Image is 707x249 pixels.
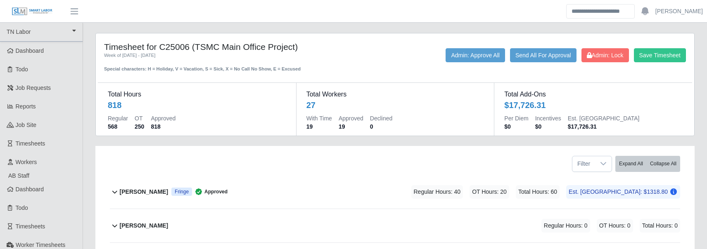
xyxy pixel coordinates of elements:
span: job site [16,122,37,128]
span: Job Requests [16,85,51,91]
span: OT Hours: 0 [597,219,633,233]
dt: Incentives [535,114,561,122]
img: SLM Logo [12,7,53,16]
button: Expand All [615,156,647,172]
dd: 19 [306,122,332,131]
dd: 818 [151,122,176,131]
span: Workers [16,159,37,165]
dt: Total Hours [108,89,286,99]
button: Save Timesheet [634,48,686,62]
span: Est. [GEOGRAPHIC_DATA]: $1318.80 [566,185,680,199]
dd: $0 [504,122,528,131]
span: Total Hours: 60 [516,185,560,199]
dt: OT [135,114,144,122]
span: Dashboard [16,186,44,193]
button: Collapse All [646,156,680,172]
span: Regular Hours: 40 [411,185,463,199]
span: Regular Hours: 0 [541,219,590,233]
a: [PERSON_NAME] [655,7,703,16]
span: Reports [16,103,36,110]
dt: Regular [108,114,128,122]
dd: $0 [535,122,561,131]
span: Todo [16,66,28,73]
span: Approved [192,188,228,196]
dt: Per Diem [504,114,528,122]
span: Admin: Lock [587,52,624,59]
span: OT Hours: 20 [470,185,509,199]
span: Dashboard [16,47,44,54]
dd: 19 [339,122,363,131]
dt: Approved [339,114,363,122]
dt: Declined [370,114,392,122]
dd: $17,726.31 [568,122,640,131]
div: bulk actions [615,156,680,172]
div: 818 [108,99,121,111]
input: Search [566,4,635,19]
h4: Timesheet for C25006 (TSMC Main Office Project) [104,42,339,52]
dd: 0 [370,122,392,131]
button: Send All For Approval [510,48,577,62]
span: Timesheets [16,223,45,230]
span: Todo [16,204,28,211]
span: Filter [572,156,595,171]
dt: Approved [151,114,176,122]
dt: Total Add-Ons [504,89,682,99]
div: Prevailing Wage (Fringe Eligible) [171,188,192,196]
span: AB Staff [8,172,29,179]
span: Total Hours: 0 [640,219,680,233]
button: Admin: Approve All [446,48,505,62]
b: [PERSON_NAME] [120,221,168,230]
span: Worker Timesheets [16,242,65,248]
dt: Est. [GEOGRAPHIC_DATA] [568,114,640,122]
button: Admin: Lock [581,48,629,62]
div: Special characters: H = Holiday, V = Vacation, S = Sick, X = No Call No Show, E = Excused [104,59,339,73]
b: [PERSON_NAME] [120,188,168,196]
dt: Total Workers [306,89,484,99]
div: $17,726.31 [504,99,546,111]
button: [PERSON_NAME] Fringe Approved Regular Hours: 40 OT Hours: 20 Total Hours: 60 Est. [GEOGRAPHIC_DAT... [110,175,680,209]
div: Week of [DATE] - [DATE] [104,52,339,59]
span: Timesheets [16,140,45,147]
dd: 568 [108,122,128,131]
dd: 250 [135,122,144,131]
dt: With Time [306,114,332,122]
div: 27 [306,99,316,111]
button: [PERSON_NAME] Regular Hours: 0 OT Hours: 0 Total Hours: 0 [110,209,680,242]
span: Fringe [175,188,189,195]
